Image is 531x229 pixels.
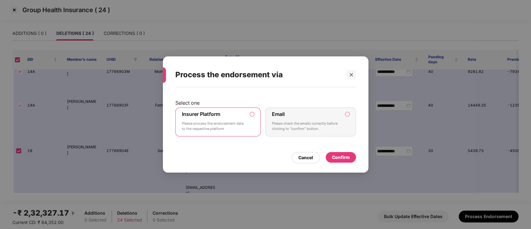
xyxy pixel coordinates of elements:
input: Insurer PlatformPlease process the endorsement data to the respective platform [250,112,254,116]
div: Process the endorsement via [175,63,341,87]
input: EmailPlease check the emails correctly before clicking to “confirm” button. [345,112,349,116]
p: Select one [175,100,356,106]
span: close [349,72,353,77]
div: Confirm [332,154,350,161]
p: Please check the emails correctly before clicking to “confirm” button. [272,121,340,132]
label: Insurer Platform [182,111,220,117]
p: Please process the endorsement data to the respective platform [182,121,245,132]
label: Email [272,111,284,117]
div: Cancel [298,154,313,161]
